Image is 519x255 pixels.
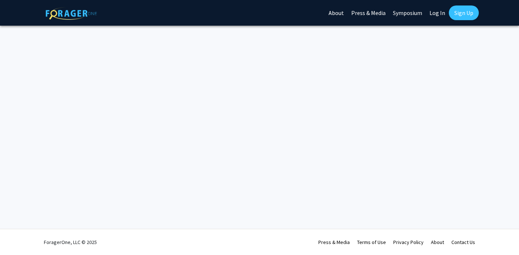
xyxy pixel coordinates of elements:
a: Contact Us [451,239,475,245]
a: Privacy Policy [393,239,424,245]
a: About [431,239,444,245]
a: Press & Media [318,239,350,245]
div: ForagerOne, LLC © 2025 [44,229,97,255]
a: Terms of Use [357,239,386,245]
img: ForagerOne Logo [46,7,97,20]
a: Sign Up [449,5,479,20]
